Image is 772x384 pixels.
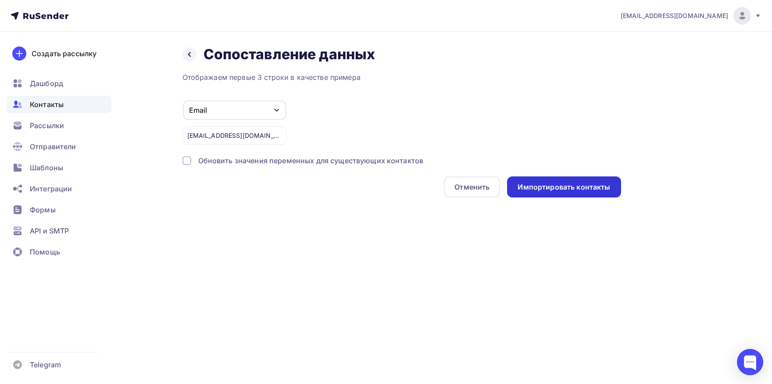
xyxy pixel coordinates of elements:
[7,201,111,219] a: Формы
[7,159,111,176] a: Шаблоны
[32,48,96,59] div: Создать рассылку
[7,138,111,155] a: Отправители
[7,96,111,113] a: Контакты
[30,78,63,89] span: Дашборд
[30,205,56,215] span: Формы
[30,99,64,110] span: Контакты
[30,120,64,131] span: Рассылки
[182,126,287,145] div: [EMAIL_ADDRESS][DOMAIN_NAME]
[198,155,424,166] div: Обновить значения переменных для существующих контактов
[204,46,375,63] h2: Сопоставление данных
[30,226,69,236] span: API и SMTP
[182,72,621,83] div: Отображаем первые 3 строки в качестве примера
[454,182,490,192] div: Отменить
[30,141,76,152] span: Отправители
[7,75,111,92] a: Дашборд
[7,117,111,134] a: Рассылки
[189,105,207,115] div: Email
[182,100,287,120] button: Email
[518,182,610,192] div: Импортировать контакты
[621,11,728,20] span: [EMAIL_ADDRESS][DOMAIN_NAME]
[621,7,761,25] a: [EMAIL_ADDRESS][DOMAIN_NAME]
[30,162,63,173] span: Шаблоны
[30,359,61,370] span: Telegram
[30,183,72,194] span: Интеграции
[30,247,60,257] span: Помощь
